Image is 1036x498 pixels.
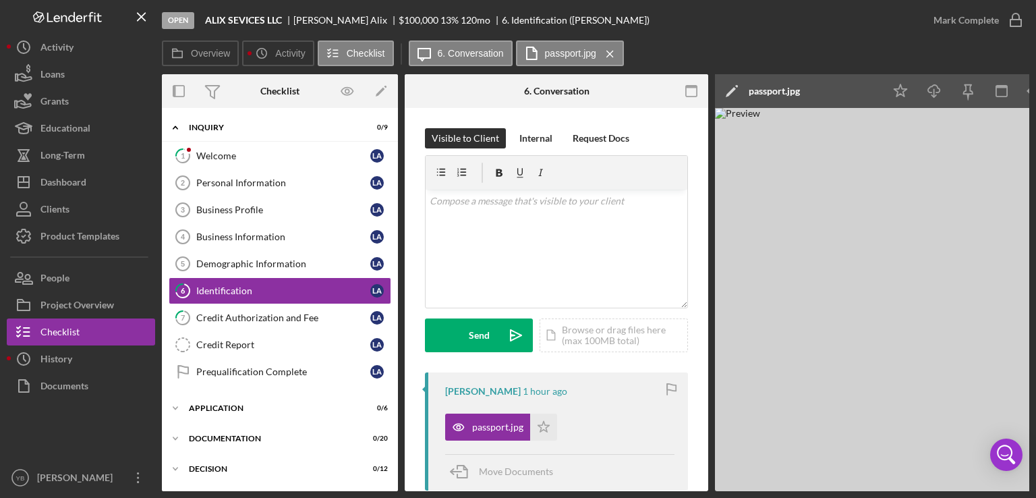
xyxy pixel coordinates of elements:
[189,435,354,443] div: Documentation
[445,455,567,489] button: Move Documents
[479,466,553,477] span: Move Documents
[370,230,384,244] div: L A
[181,233,185,241] tspan: 4
[7,292,155,319] a: Project Overview
[7,265,155,292] button: People
[162,40,239,66] button: Overview
[40,88,69,118] div: Grants
[370,284,384,298] div: L A
[7,464,155,491] button: YB[PERSON_NAME]
[293,15,399,26] div: [PERSON_NAME] Alix
[40,61,65,91] div: Loans
[189,404,354,412] div: Application
[181,260,185,268] tspan: 5
[364,465,388,473] div: 0 / 12
[169,169,391,196] a: 2Personal InformationLA
[169,304,391,331] a: 7Credit Authorization and FeeLA
[545,48,596,59] label: passport.jpg
[445,386,521,397] div: [PERSON_NAME]
[7,61,155,88] button: Loans
[7,345,155,372] button: History
[181,179,185,187] tspan: 2
[370,176,384,190] div: L A
[7,88,155,115] button: Grants
[169,250,391,277] a: 5Demographic InformationLA
[169,358,391,385] a: Prequalification CompleteLA
[40,34,74,64] div: Activity
[7,169,155,196] a: Dashboard
[364,435,388,443] div: 0 / 20
[566,128,636,148] button: Request Docs
[516,40,624,66] button: passport.jpg
[432,128,499,148] div: Visible to Client
[169,196,391,223] a: 3Business ProfileLA
[573,128,629,148] div: Request Docs
[196,204,370,215] div: Business Profile
[196,339,370,350] div: Credit Report
[7,319,155,345] a: Checklist
[169,331,391,358] a: Credit ReportLA
[181,286,185,295] tspan: 6
[370,257,384,271] div: L A
[370,149,384,163] div: L A
[169,277,391,304] a: 6IdentificationLA
[445,414,557,441] button: passport.jpg
[472,422,523,433] div: passport.jpg
[364,123,388,132] div: 0 / 9
[524,86,589,96] div: 6. Conversation
[196,285,370,296] div: Identification
[162,12,194,29] div: Open
[7,115,155,142] a: Educational
[181,313,185,322] tspan: 7
[7,142,155,169] button: Long-Term
[7,372,155,399] button: Documents
[933,7,999,34] div: Mark Complete
[40,223,119,253] div: Product Templates
[399,14,438,26] span: $100,000
[502,15,650,26] div: 6. Identification ([PERSON_NAME])
[469,319,490,352] div: Send
[242,40,314,66] button: Activity
[461,15,490,26] div: 120 mo
[364,404,388,412] div: 0 / 6
[34,464,121,495] div: [PERSON_NAME]
[7,196,155,223] button: Clients
[370,203,384,217] div: L A
[370,311,384,325] div: L A
[181,206,185,214] tspan: 3
[181,151,185,160] tspan: 1
[7,34,155,61] button: Activity
[40,142,85,172] div: Long-Term
[189,465,354,473] div: Decision
[920,7,1029,34] button: Mark Complete
[513,128,559,148] button: Internal
[196,366,370,377] div: Prequalification Complete
[425,128,506,148] button: Visible to Client
[196,177,370,188] div: Personal Information
[440,15,459,26] div: 13 %
[318,40,394,66] button: Checklist
[425,319,533,352] button: Send
[196,231,370,242] div: Business Information
[205,15,282,26] b: ALIX SEVICES LLC
[169,223,391,250] a: 4Business InformationLA
[40,265,69,295] div: People
[519,128,552,148] div: Internal
[40,115,90,145] div: Educational
[16,474,25,482] text: YB
[40,345,72,376] div: History
[196,150,370,161] div: Welcome
[7,223,155,250] a: Product Templates
[749,86,800,96] div: passport.jpg
[40,372,88,403] div: Documents
[275,48,305,59] label: Activity
[438,48,504,59] label: 6. Conversation
[196,312,370,323] div: Credit Authorization and Fee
